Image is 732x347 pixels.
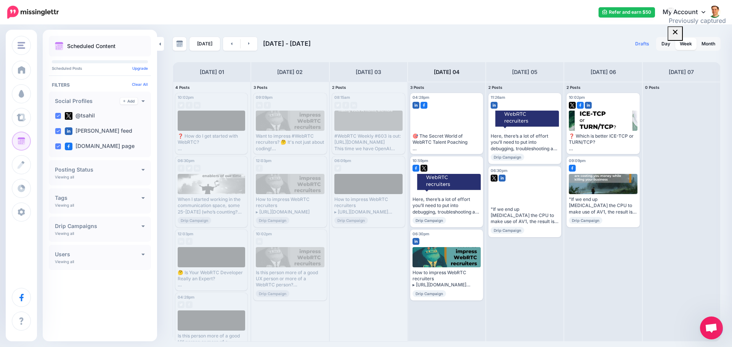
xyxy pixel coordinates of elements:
[645,85,660,90] span: 0 Posts
[264,102,271,109] img: facebook-grey-square.png
[55,259,74,264] p: Viewing all
[178,102,185,109] img: twitter-grey-square.png
[413,95,429,100] span: 04:28pm
[254,85,268,90] span: 3 Posts
[55,252,141,257] h4: Users
[413,231,429,236] span: 06:30pm
[178,158,194,163] span: 06:30pm
[256,231,272,236] span: 10:02pm
[186,165,193,172] img: twitter-grey-square.png
[55,195,141,201] h4: Tags
[413,217,446,224] span: Drip Campaign
[194,165,201,172] img: linkedin-grey-square.png
[413,238,419,245] img: linkedin-square.png
[178,95,194,100] span: 10:02pm
[65,143,135,150] label: [DOMAIN_NAME] page
[194,102,201,109] img: linkedin-grey-square.png
[421,102,427,109] img: facebook-square.png
[567,85,581,90] span: 2 Posts
[55,42,63,50] img: calendar.png
[657,38,675,50] a: Day
[256,133,324,152] div: Want to impress #WebRTC recruiters? 🤔 It's not just about coding! This article breaks down 4 key ...
[7,6,59,19] img: Missinglettr
[491,95,505,100] span: 11:26am
[52,82,148,88] h4: Filters
[569,95,585,100] span: 10:02pm
[332,85,346,90] span: 2 Posts
[491,102,498,109] img: linkedin-square.png
[55,203,74,207] p: Viewing all
[413,290,446,297] span: Drip Campaign
[591,67,616,77] h4: [DATE] 06
[176,40,183,47] img: calendar-grey-darker.png
[491,175,498,182] img: twitter-square.png
[569,158,586,163] span: 09:09pm
[175,85,190,90] span: 4 Posts
[569,196,637,215] div: "If we end up [MEDICAL_DATA] the CPU to make use of AV1, the result is going to be poor media qua...
[499,175,506,182] img: linkedin-square.png
[413,270,481,288] div: How to impress WebRTC recruiters ▸ [URL][DOMAIN_NAME] #WebRTC
[410,85,424,90] span: 3 Posts
[491,168,507,173] span: 06:30pm
[178,133,245,152] div: ❓ How do I get started with WebRTC? 👨‍🏫 WebRTC training courses... we have a few of them 🆓 Some a...
[256,165,263,172] img: facebook-grey-square.png
[700,316,723,339] a: Open chat
[55,223,141,229] h4: Drip Campaigns
[65,127,132,135] label: [PERSON_NAME] feed
[256,290,289,297] span: Drip Campaign
[256,238,263,245] img: linkedin-grey-square.png
[186,238,193,245] img: facebook-grey-square.png
[512,67,538,77] h4: [DATE] 05
[178,301,185,308] img: twitter-grey-square.png
[178,217,211,224] span: Drip Campaign
[18,42,25,49] img: menu.png
[178,295,194,299] span: 04:28pm
[55,167,141,172] h4: Posting Status
[186,301,193,308] img: facebook-grey-square.png
[263,40,311,47] span: [DATE] - [DATE]
[342,102,349,109] img: facebook-grey-square.png
[178,165,185,172] img: facebook-grey-square.png
[569,165,576,172] img: facebook-square.png
[334,133,403,152] div: #WebRTC Weekly #603 is out: [URL][DOMAIN_NAME] This time we have OpenAI adding SIP, Cloudflare ma...
[356,67,381,77] h4: [DATE] 03
[334,196,403,215] div: How to impress WebRTC recruiters ▸ [URL][DOMAIN_NAME] #WebRTC
[334,217,368,224] span: Drip Campaign
[256,270,324,288] div: Is this person more of a good UX person or more of a WebRTC person? Read the full article: How to...
[350,102,357,109] img: linkedin-grey-square.png
[334,158,351,163] span: 06:09pm
[491,206,559,225] div: "If we end up [MEDICAL_DATA] the CPU to make use of AV1, the result is going to be poor media qua...
[55,175,74,179] p: Viewing all
[132,82,148,87] a: Clear All
[413,158,428,163] span: 10:59pm
[697,38,720,50] a: Month
[52,66,148,70] p: Scheduled Posts
[577,102,584,109] img: facebook-square.png
[569,133,637,152] div: ❓ Which is better ICE-TCP or TURN/TCP? 🧩 ICE-TCP means less moving parts 🧩 But you will still nee...
[655,3,721,22] a: My Account
[488,85,502,90] span: 2 Posts
[65,127,72,135] img: linkedin-square.png
[256,95,273,100] span: 09:09pm
[65,143,72,150] img: facebook-square.png
[669,67,694,77] h4: [DATE] 07
[256,217,289,224] span: Drip Campaign
[413,165,419,172] img: facebook-square.png
[585,102,592,109] img: linkedin-square.png
[256,196,324,215] div: How to impress WebRTC recruiters ▸ [URL][DOMAIN_NAME]
[635,42,649,46] span: Drafts
[413,196,481,215] div: Here, there’s a lot of effort you’ll need to put into debugging, troubleshooting and monitoring s...
[334,95,350,100] span: 08:15am
[256,158,271,163] span: 12:03pm
[334,102,341,109] img: twitter-grey-square.png
[200,67,224,77] h4: [DATE] 01
[413,133,481,152] div: 🎯 The Secret World of WebRTC Talent Poaching Think you can just hire a WebRTC developer? Think ag...
[55,231,74,236] p: Viewing all
[413,102,419,109] img: linkedin-square.png
[178,231,193,236] span: 12:03pm
[421,165,427,172] img: twitter-square.png
[256,102,263,109] img: linkedin-grey-square.png
[569,102,576,109] img: twitter-square.png
[65,112,95,120] label: @tsahil
[599,7,655,18] a: Refer and earn $50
